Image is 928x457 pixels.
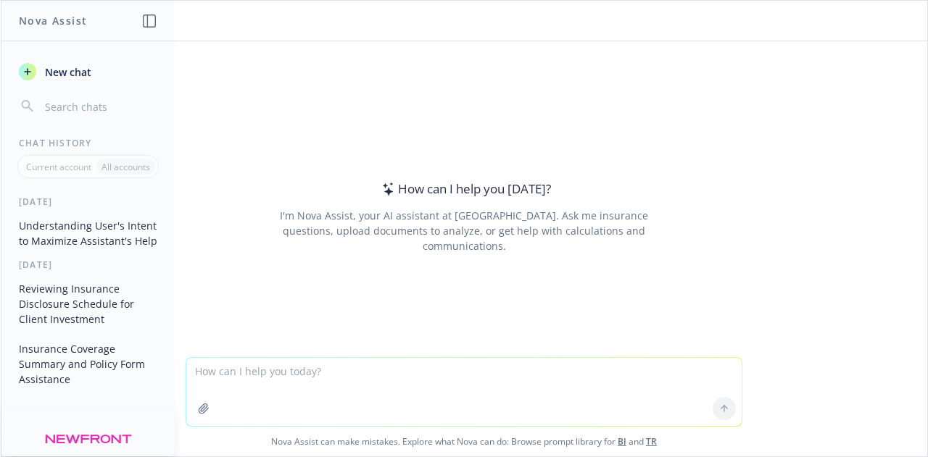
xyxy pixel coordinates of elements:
[646,435,657,448] a: TR
[13,337,163,391] button: Insurance Coverage Summary and Policy Form Assistance
[13,277,163,331] button: Reviewing Insurance Disclosure Schedule for Client Investment
[7,427,921,456] span: Nova Assist can make mistakes. Explore what Nova can do: Browse prompt library for and
[26,161,91,173] p: Current account
[1,259,175,271] div: [DATE]
[1,137,175,149] div: Chat History
[13,214,163,253] button: Understanding User's Intent to Maximize Assistant's Help
[42,96,157,117] input: Search chats
[42,64,91,80] span: New chat
[260,208,668,253] div: I'm Nova Assist, your AI assistant at [GEOGRAPHIC_DATA]. Ask me insurance questions, upload docum...
[101,161,150,173] p: All accounts
[378,180,551,198] div: How can I help you [DATE]?
[19,13,87,28] h1: Nova Assist
[618,435,626,448] a: BI
[1,196,175,208] div: [DATE]
[13,59,163,85] button: New chat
